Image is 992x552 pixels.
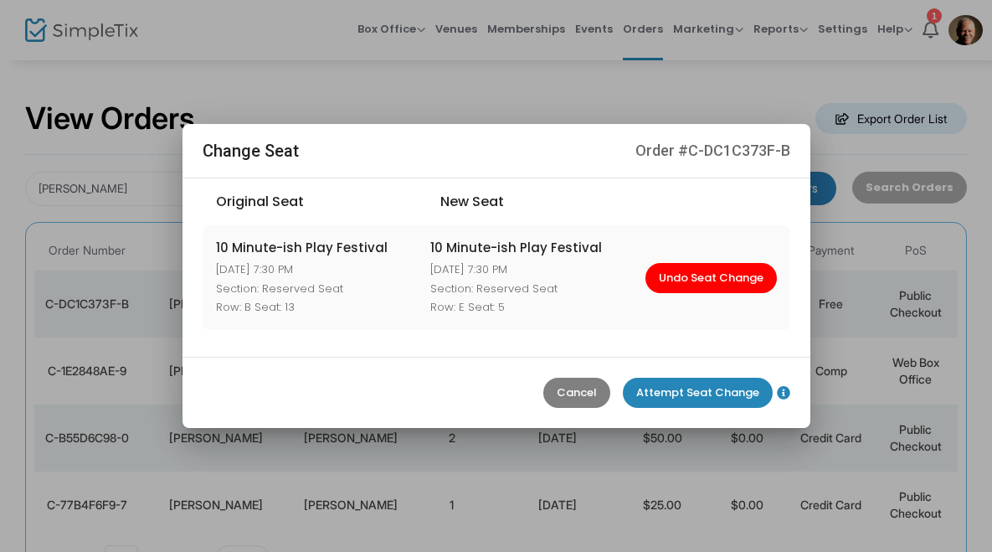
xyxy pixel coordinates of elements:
[216,281,424,297] span: Section: Reserved Seat
[203,137,299,164] h2: Change Seat
[543,378,610,408] m-button: Cancel
[440,192,665,212] span: New Seat
[635,137,790,164] span: Order #C-DC1C373F-B
[430,261,639,278] span: [DATE] 7:30 PM
[216,299,424,316] span: Row: B Seat: 13
[430,299,639,316] span: Row: E Seat: 5
[430,239,639,258] span: 10 Minute-ish Play Festival
[216,192,440,212] span: Original Seat
[430,281,639,297] span: Section: Reserved Seat
[216,239,424,258] span: 10 Minute-ish Play Festival
[645,263,777,293] m-button: Undo Seat Change
[623,378,773,408] m-button: Attempt Seat Change
[216,261,424,278] span: [DATE] 7:30 PM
